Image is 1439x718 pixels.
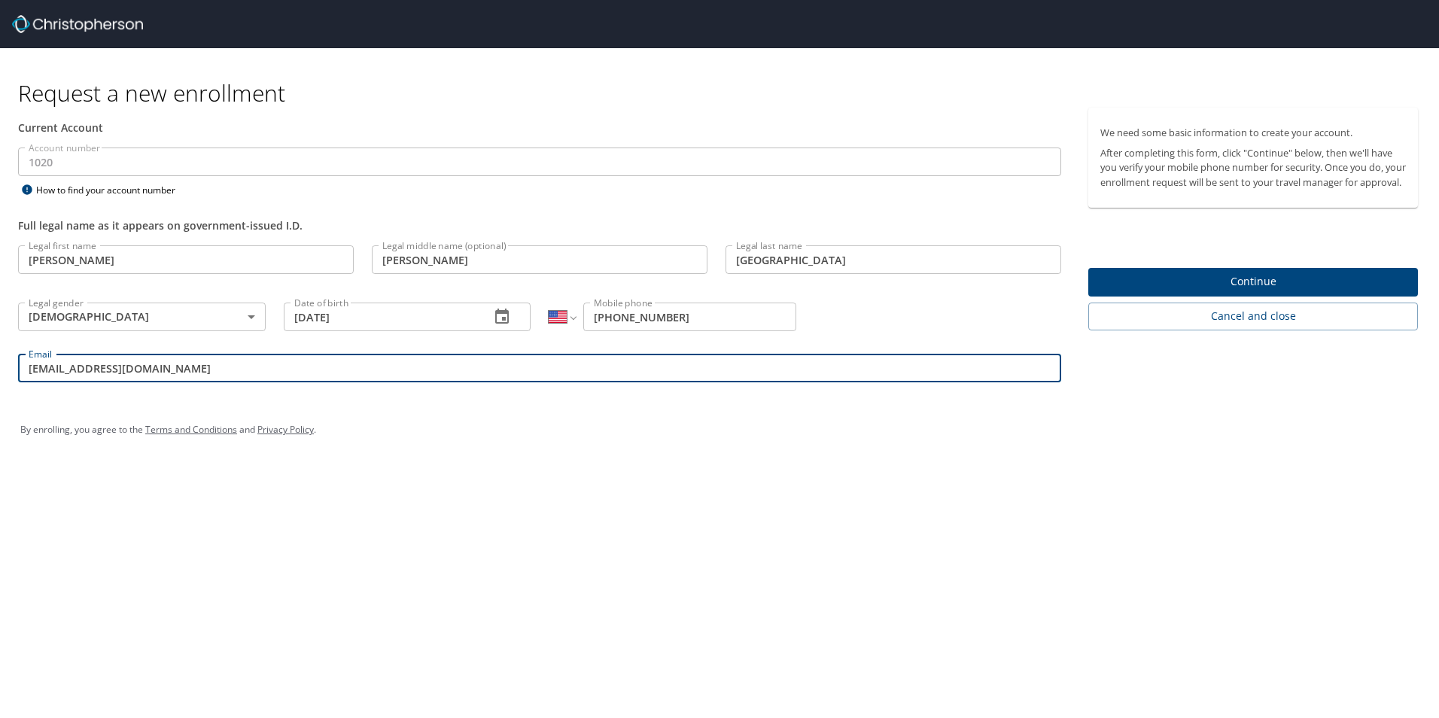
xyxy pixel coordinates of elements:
[257,423,314,436] a: Privacy Policy
[583,303,796,331] input: Enter phone number
[18,181,206,199] div: How to find your account number
[12,15,143,33] img: cbt logo
[18,218,1061,233] div: Full legal name as it appears on government-issued I.D.
[1100,272,1406,291] span: Continue
[18,120,1061,135] div: Current Account
[20,411,1419,449] div: By enrolling, you agree to the and .
[1088,268,1418,297] button: Continue
[1100,146,1406,190] p: After completing this form, click "Continue" below, then we'll have you verify your mobile phone ...
[18,303,266,331] div: [DEMOGRAPHIC_DATA]
[1100,126,1406,140] p: We need some basic information to create your account.
[284,303,479,331] input: MM/DD/YYYY
[1088,303,1418,330] button: Cancel and close
[18,78,1430,108] h1: Request a new enrollment
[1100,307,1406,326] span: Cancel and close
[145,423,237,436] a: Terms and Conditions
